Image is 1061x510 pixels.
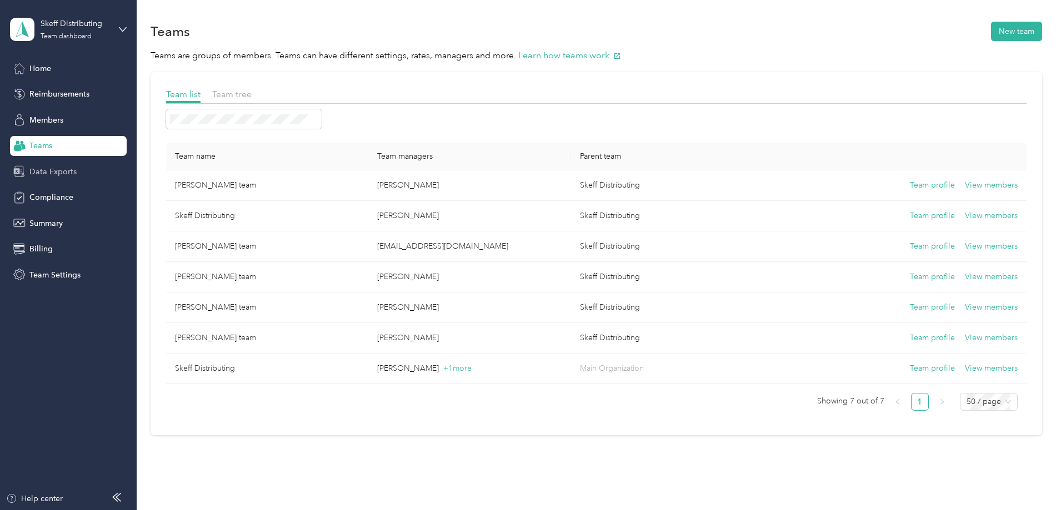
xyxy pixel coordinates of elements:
span: Teams [29,140,52,152]
button: Team profile [910,362,955,375]
p: [PERSON_NAME] [377,362,562,375]
button: Team profile [910,210,955,222]
td: Skeff Distributing [571,201,773,231]
div: Page Size [960,393,1018,411]
button: New team [991,22,1042,41]
span: Reimbursements [29,88,89,100]
span: left [894,398,901,405]
span: Billing [29,243,53,255]
span: Team tree [212,89,252,99]
h1: Teams [151,26,190,37]
span: Members [29,114,63,126]
button: right [933,393,951,411]
span: Home [29,63,51,74]
p: Main Organization [580,362,764,375]
button: View members [965,332,1018,344]
button: Team profile [910,240,955,253]
span: Team list [166,89,201,99]
span: 50 / page [967,393,1011,410]
a: 1 [912,393,928,410]
li: Next Page [933,393,951,411]
span: Team Settings [29,269,81,281]
td: Main Organization [571,354,773,384]
td: Skeff Distributing [166,201,368,231]
span: + 1 more [443,363,472,373]
li: Previous Page [889,393,907,411]
p: Teams are groups of members. Teams can have different settings, rates, managers and more. [151,49,1042,63]
td: T.R. Fisher's team [166,292,368,323]
td: Skeff Distributing [571,231,773,262]
span: Data Exports [29,166,77,178]
td: Aaron Walter's team [166,170,368,201]
p: [PERSON_NAME] [377,210,562,222]
span: right [939,398,945,405]
button: View members [965,179,1018,191]
span: Showing 7 out of 7 [817,393,884,410]
button: Learn how teams work [518,49,621,63]
p: [PERSON_NAME] [377,271,562,283]
p: [PERSON_NAME] [377,332,562,344]
th: Team managers [368,143,570,170]
button: View members [965,271,1018,283]
p: [PERSON_NAME] [377,179,562,191]
td: Skeff Distributing [571,292,773,323]
button: Help center [6,493,63,504]
div: Skeff Distributing [41,18,110,29]
span: Summary [29,218,63,229]
td: Skeff Distributing [571,170,773,201]
li: 1 [911,393,929,411]
td: Skeff Distributing [166,354,368,384]
td: Tim Crawley's team [166,231,368,262]
td: Colin Howard's team [166,323,368,354]
td: Skeff Distributing [571,323,773,354]
iframe: Everlance-gr Chat Button Frame [999,448,1061,510]
button: left [889,393,907,411]
span: Compliance [29,191,73,203]
td: Skeff Distributing [571,262,773,292]
td: Derek VanMeenen's team [166,262,368,292]
div: Team dashboard [41,33,92,40]
button: View members [965,362,1018,375]
th: Team name [166,143,368,170]
button: Team profile [910,301,955,314]
button: View members [965,240,1018,253]
p: [EMAIL_ADDRESS][DOMAIN_NAME] [377,240,562,253]
th: Parent team [571,143,773,170]
button: Team profile [910,271,955,283]
p: [PERSON_NAME] [377,301,562,314]
button: View members [965,210,1018,222]
button: Team profile [910,179,955,191]
button: View members [965,301,1018,314]
button: Team profile [910,332,955,344]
